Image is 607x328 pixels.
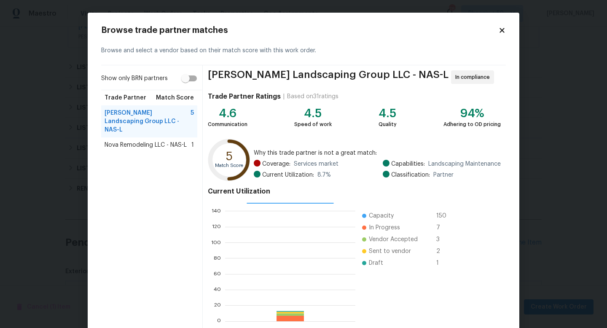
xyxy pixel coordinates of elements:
div: 4.5 [379,109,397,118]
text: 120 [212,224,221,229]
text: 100 [211,240,221,245]
span: 5 [191,109,194,134]
span: Coverage: [262,160,290,168]
span: Capacity [369,212,394,220]
div: 94% [443,109,501,118]
div: 4.6 [208,109,247,118]
span: 2 [436,247,450,255]
text: 80 [214,255,221,261]
span: Classification: [391,171,430,179]
span: Match Score [156,94,194,102]
span: Nova Remodeling LLC - NAS-L [105,141,187,149]
span: Draft [369,259,383,267]
text: 60 [214,272,221,277]
div: Based on 31 ratings [287,92,338,101]
span: 7 [436,223,450,232]
span: 150 [436,212,450,220]
span: Why this trade partner is not a great match: [254,149,501,157]
span: Services market [294,160,338,168]
span: Show only BRN partners [101,74,168,83]
div: | [281,92,287,101]
text: 20 [214,303,221,308]
span: 1 [436,259,450,267]
span: Landscaping Maintenance [428,160,501,168]
div: Communication [208,120,247,129]
text: 140 [212,208,221,213]
div: Quality [379,120,397,129]
text: 0 [217,319,221,324]
span: Trade Partner [105,94,146,102]
h4: Current Utilization [208,187,501,196]
h4: Trade Partner Ratings [208,92,281,101]
h2: Browse trade partner matches [101,26,498,35]
span: In Progress [369,223,400,232]
div: Speed of work [294,120,332,129]
div: 4.5 [294,109,332,118]
span: Capabilities: [391,160,425,168]
span: [PERSON_NAME] Landscaping Group LLC - NAS-L [105,109,191,134]
span: 3 [436,235,450,244]
div: Browse and select a vendor based on their match score with this work order. [101,36,506,65]
span: In compliance [455,73,493,81]
text: 40 [214,287,221,292]
span: 1 [191,141,194,149]
text: Match Score [215,163,243,168]
text: 5 [226,151,233,162]
span: Vendor Accepted [369,235,418,244]
span: Current Utilization: [262,171,314,179]
div: Adhering to OD pricing [443,120,501,129]
span: 8.7 % [317,171,331,179]
span: [PERSON_NAME] Landscaping Group LLC - NAS-L [208,70,449,84]
span: Sent to vendor [369,247,411,255]
span: Partner [433,171,454,179]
